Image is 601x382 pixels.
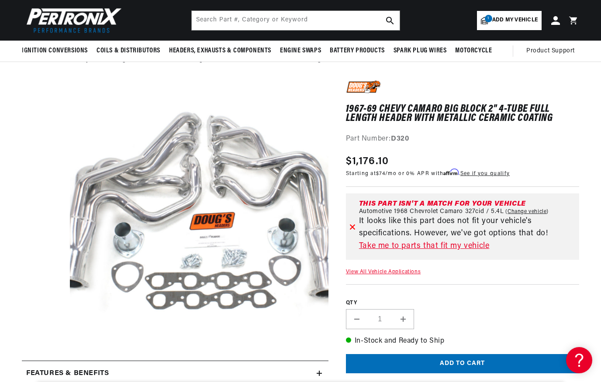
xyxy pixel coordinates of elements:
span: Headers, Exhausts & Components [169,46,271,55]
h1: 1967-69 Chevy Camaro Big Block 2" 4-Tube Full Length Header with Metallic Ceramic Coating [346,105,579,123]
button: search button [380,11,400,30]
media-gallery: Gallery Viewer [22,80,328,343]
span: Spark Plug Wires [394,46,447,55]
p: Starting at /mo or 0% APR with . [346,169,510,178]
a: See if you qualify - Learn more about Affirm Financing (opens in modal) [460,171,510,176]
p: It looks like this part does not fit your vehicle's specifications. However, we've got options th... [359,215,576,241]
span: Ignition Conversions [22,46,88,55]
summary: Coils & Distributors [92,41,165,61]
div: This part isn't a match for your vehicle [359,200,576,207]
a: Change vehicle [505,208,549,215]
button: Add to cart [346,354,579,374]
a: View All Vehicle Applications [346,269,421,275]
span: Engine Swaps [280,46,321,55]
summary: Headers, Exhausts & Components [165,41,276,61]
strong: D320 [391,135,409,142]
span: $1,176.10 [346,154,389,169]
span: Battery Products [330,46,385,55]
summary: Spark Plug Wires [389,41,451,61]
summary: Ignition Conversions [22,41,92,61]
p: In-Stock and Ready to Ship [346,336,579,347]
span: Affirm [443,169,459,176]
summary: Battery Products [325,41,389,61]
img: Pertronix [22,5,122,35]
a: Take me to parts that fit my vehicle [359,240,576,253]
summary: Product Support [526,41,579,62]
span: 1 [485,15,492,22]
summary: Engine Swaps [276,41,325,61]
h2: Features & Benefits [26,368,109,379]
div: Part Number: [346,134,579,145]
label: QTY [346,299,579,307]
span: Product Support [526,46,575,56]
span: Add my vehicle [492,16,538,24]
summary: Motorcycle [451,41,496,61]
span: Motorcycle [455,46,492,55]
span: Coils & Distributors [97,46,160,55]
span: $74 [376,171,385,176]
input: Search Part #, Category or Keyword [192,11,400,30]
span: Automotive 1968 Chevrolet Camaro 327cid / 5.4L [359,208,504,215]
a: 1Add my vehicle [477,11,542,30]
